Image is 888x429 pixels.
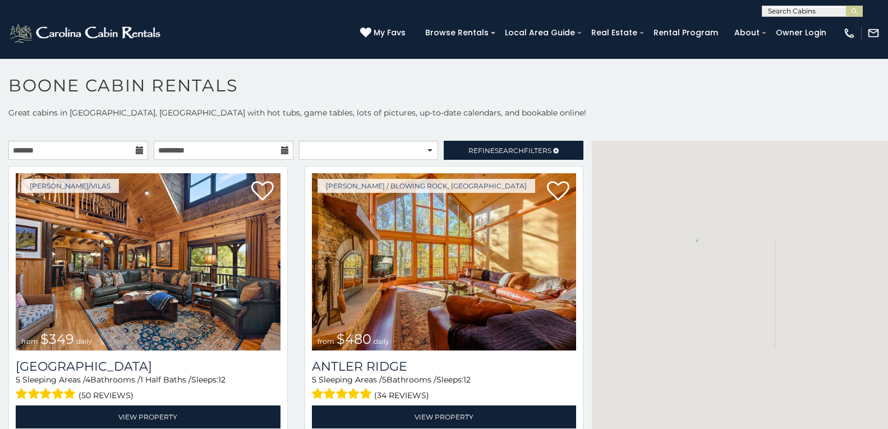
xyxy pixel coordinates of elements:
[79,388,134,403] span: (50 reviews)
[16,374,280,403] div: Sleeping Areas / Bathrooms / Sleeps:
[218,375,226,385] span: 12
[76,337,92,345] span: daily
[251,180,274,204] a: Add to favorites
[444,141,583,160] a: RefineSearchFilters
[40,331,74,347] span: $349
[312,374,577,403] div: Sleeping Areas / Bathrooms / Sleeps:
[85,375,90,385] span: 4
[468,146,551,155] span: Refine Filters
[867,27,880,39] img: mail-regular-white.png
[463,375,471,385] span: 12
[360,27,408,39] a: My Favs
[8,22,164,44] img: White-1-2.png
[16,375,20,385] span: 5
[21,179,119,193] a: [PERSON_NAME]/Vilas
[499,24,581,41] a: Local Area Guide
[770,24,832,41] a: Owner Login
[374,27,406,39] span: My Favs
[312,173,577,350] a: Antler Ridge from $480 daily
[312,359,577,374] a: Antler Ridge
[382,375,387,385] span: 5
[16,405,280,428] a: View Property
[420,24,494,41] a: Browse Rentals
[318,179,535,193] a: [PERSON_NAME] / Blowing Rock, [GEOGRAPHIC_DATA]
[312,173,577,350] img: Antler Ridge
[337,331,371,347] span: $480
[495,146,524,155] span: Search
[16,359,280,374] h3: Diamond Creek Lodge
[374,337,389,345] span: daily
[586,24,643,41] a: Real Estate
[312,375,316,385] span: 5
[547,180,569,204] a: Add to favorites
[140,375,191,385] span: 1 Half Baths /
[16,359,280,374] a: [GEOGRAPHIC_DATA]
[729,24,765,41] a: About
[648,24,724,41] a: Rental Program
[843,27,855,39] img: phone-regular-white.png
[318,337,334,345] span: from
[16,173,280,350] img: Diamond Creek Lodge
[16,173,280,350] a: Diamond Creek Lodge from $349 daily
[312,405,577,428] a: View Property
[21,337,38,345] span: from
[374,388,429,403] span: (34 reviews)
